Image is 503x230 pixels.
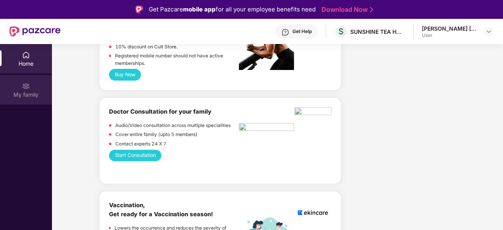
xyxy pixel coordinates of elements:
p: 10% discount on Cult Store. [115,43,178,51]
div: SUNSHINE TEA HOUSE PRIVATE LIMITED [350,28,405,35]
img: svg+xml;base64,PHN2ZyBpZD0iSGVscC0zMngzMiIgeG1sbnM9Imh0dHA6Ly93d3cudzMub3JnLzIwMDAvc3ZnIiB3aWR0aD... [281,28,289,36]
p: Audio/Video consultation across multiple specialities [115,122,231,129]
img: logoEkincare.png [294,201,331,224]
p: Contact experts 24 X 7 [115,140,166,148]
p: Cover entire family (upto 5 members) [115,131,198,138]
p: Registered mobile number should not have active memberships. [115,52,239,67]
img: svg+xml;base64,PHN2ZyB3aWR0aD0iMjAiIGhlaWdodD0iMjAiIHZpZXdCb3g9IjAgMCAyMCAyMCIgZmlsbD0ibm9uZSIgeG... [22,82,30,90]
div: Get Pazcare for all your employee benefits need [149,5,316,14]
img: svg+xml;base64,PHN2ZyBpZD0iSG9tZSIgeG1sbnM9Imh0dHA6Ly93d3cudzMub3JnLzIwMDAvc3ZnIiB3aWR0aD0iMjAiIG... [22,51,30,59]
img: physica%20-%20Edited.png [294,107,331,118]
img: New Pazcare Logo [9,26,61,37]
img: Stroke [370,6,373,14]
strong: mobile app [183,6,216,13]
div: User [422,32,477,39]
a: Download Now [322,6,371,14]
button: Start Consultation [109,150,161,161]
img: svg+xml;base64,PHN2ZyBpZD0iRHJvcGRvd24tMzJ4MzIiIHhtbG5zPSJodHRwOi8vd3d3LnczLm9yZy8yMDAwL3N2ZyIgd2... [486,28,492,35]
img: pngtree-physiotherapy-physiotherapist-rehab-disability-stretching-png-image_6063262.png [239,123,294,133]
b: Doctor Consultation for your family [109,108,211,115]
img: Logo [135,6,143,13]
div: Get Help [292,28,312,35]
div: [PERSON_NAME] [PERSON_NAME] [422,25,477,32]
button: Buy Now [109,69,141,80]
span: S [338,27,344,36]
b: Vaccination, Get ready for a Vaccination season! [109,202,213,218]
